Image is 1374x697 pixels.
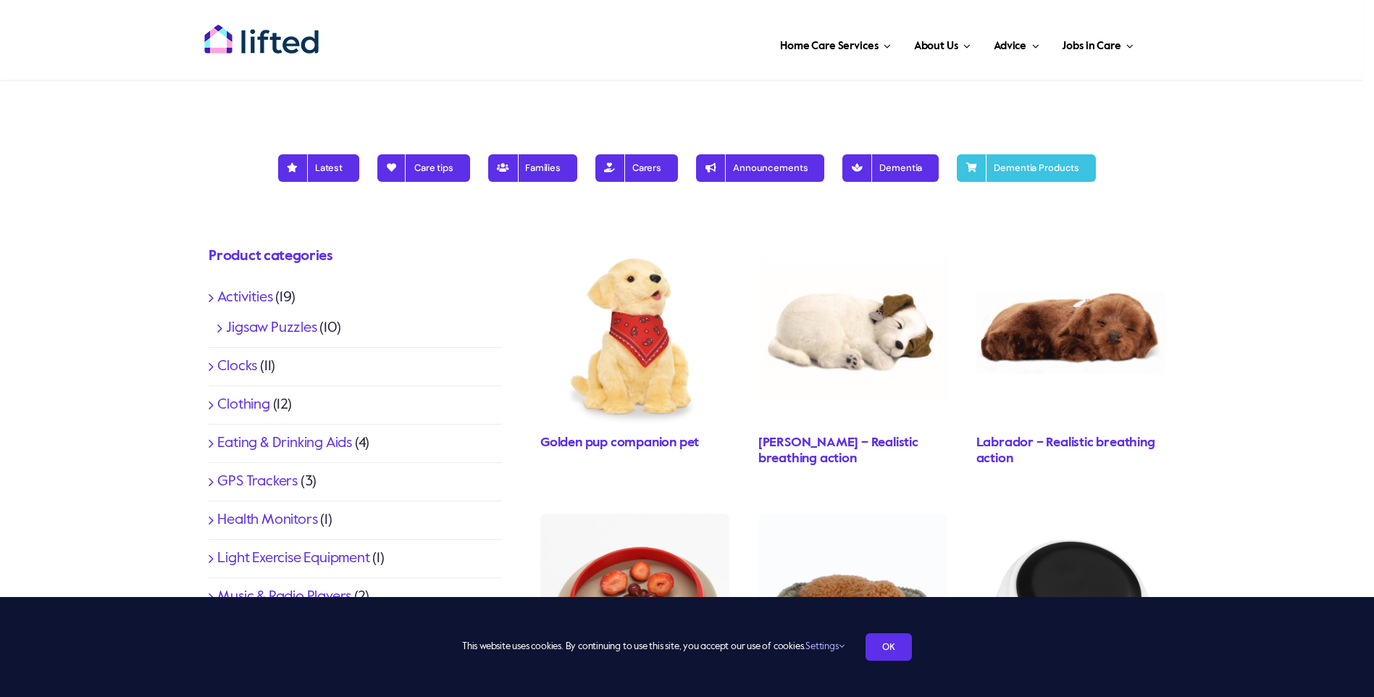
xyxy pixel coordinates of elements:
a: Jackrussell1_1152x1152 [758,238,947,253]
a: OK [866,633,912,661]
span: Jobs in Care [1062,35,1120,58]
a: Eating & Drinking Aids [217,436,352,451]
a: [PERSON_NAME] – Realistic breathing action [758,436,918,465]
h4: Product categories [209,246,502,267]
span: (2) [354,590,369,604]
a: Clocks [217,359,257,374]
a: Announcements [696,149,824,188]
a: GPS Trackers [217,475,298,489]
span: (3) [301,475,317,489]
span: (10) [319,321,340,335]
a: Toypoodle_1152x1152 [758,514,947,528]
a: Activities [217,291,272,305]
a: TDRC100Storyandsons_1152x1152 [976,514,1165,528]
nav: Blog Nav [209,141,1165,188]
a: Advice [989,22,1043,65]
a: Dementia Products [957,149,1096,188]
span: (1) [320,513,332,527]
span: Announcements [713,162,808,174]
a: Labrador – Realistic breathing action [976,436,1155,465]
span: Carers [612,162,661,174]
span: Dementia Products [973,162,1079,174]
span: Home Care Services [780,35,878,58]
span: Care tips [394,162,453,174]
a: Golden pup companion pet [540,436,699,449]
span: Families [505,162,561,174]
a: Light Exercise Equipment [217,551,369,566]
span: About Us [914,35,958,58]
a: Jigsaw Puzzles [226,321,317,335]
span: (19) [275,291,295,305]
a: lifted-logo [204,24,319,38]
span: Latest [295,162,343,174]
span: Dementia [859,162,922,174]
a: Latest [278,149,359,188]
a: Carers [595,149,678,188]
a: Health Monitors [217,513,317,527]
a: Jobs in Care [1057,22,1138,65]
a: Families [488,149,577,188]
span: (1) [372,551,384,566]
a: Goldenpup1Storyandsons_1152x1152 [540,238,729,253]
a: ChocLab1Storyandsons_1152x1152 [976,238,1165,253]
span: Advice [994,35,1026,58]
a: Music & Radio Players [217,590,351,604]
span: (11) [260,359,275,374]
a: Settings [805,642,844,651]
a: Dementia [842,149,939,188]
a: About Us [910,22,975,65]
a: Clothing [217,398,269,412]
a: Platesurroundred1Stopyandsons_1152x1152 [540,514,729,528]
a: Care tips [377,149,470,188]
span: This website uses cookies. By continuing to use this site, you accept our use of cookies. [462,635,844,659]
span: (12) [273,398,292,412]
nav: Main Menu [366,22,1138,65]
a: Home Care Services [776,22,895,65]
span: (4) [355,436,369,451]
